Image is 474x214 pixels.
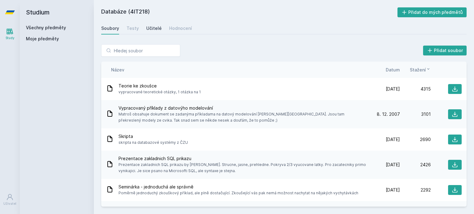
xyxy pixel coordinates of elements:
[146,22,162,34] a: Učitelé
[118,133,188,139] span: Skripta
[26,36,59,42] span: Moje předměty
[101,22,119,34] a: Soubory
[386,136,400,143] span: [DATE]
[400,111,431,117] div: 3101
[386,86,400,92] span: [DATE]
[3,201,16,206] div: Uživatel
[1,25,19,43] a: Study
[118,89,201,95] span: vypracované teoretické otázky, 1 otázka na 1
[111,67,124,73] button: Název
[169,22,192,34] a: Hodnocení
[1,190,19,209] a: Uživatel
[118,162,367,174] span: Prezentace zakladnich SQL prikazu by [PERSON_NAME]. Strucne, jasne, prehledne. Pokryva 2/3 vyucov...
[118,83,201,89] span: Teorie ke zkoušce
[400,86,431,92] div: 4315
[26,25,66,30] a: Všechny předměty
[118,111,367,123] span: Matroš obsahuje dokument se zadanýma příkladama na datový modelování [PERSON_NAME][GEOGRAPHIC_DAT...
[146,25,162,31] div: Učitelé
[101,7,397,17] h2: Databáze (4IT218)
[101,25,119,31] div: Soubory
[118,105,367,111] span: Vypracovaný příklady z datovýho modelování
[127,25,139,31] div: Testy
[397,7,467,17] button: Přidat do mých předmětů
[410,67,426,73] span: Stažení
[400,136,431,143] div: 2690
[118,206,184,212] span: Zkouskovy priklad
[101,44,180,57] input: Hledej soubor
[400,162,431,168] div: 2426
[400,187,431,193] div: 2292
[127,22,139,34] a: Testy
[118,184,358,190] span: Seminárka - jednoduchá ale správně
[386,67,400,73] button: Datum
[118,155,367,162] span: Prezentace zakladnich SQL prikazu
[6,36,15,40] div: Study
[118,139,188,146] span: skripta na databazové systémy z ČZU
[386,187,400,193] span: [DATE]
[118,190,358,196] span: Poměrně jednoduchý zkouškový příklad, ale plně dostačující. Zkoušející vás pak nemá možnost nachy...
[386,162,400,168] span: [DATE]
[423,46,467,55] button: Přidat soubor
[377,111,400,117] span: 8. 12. 2007
[410,67,431,73] button: Stažení
[169,25,192,31] div: Hodnocení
